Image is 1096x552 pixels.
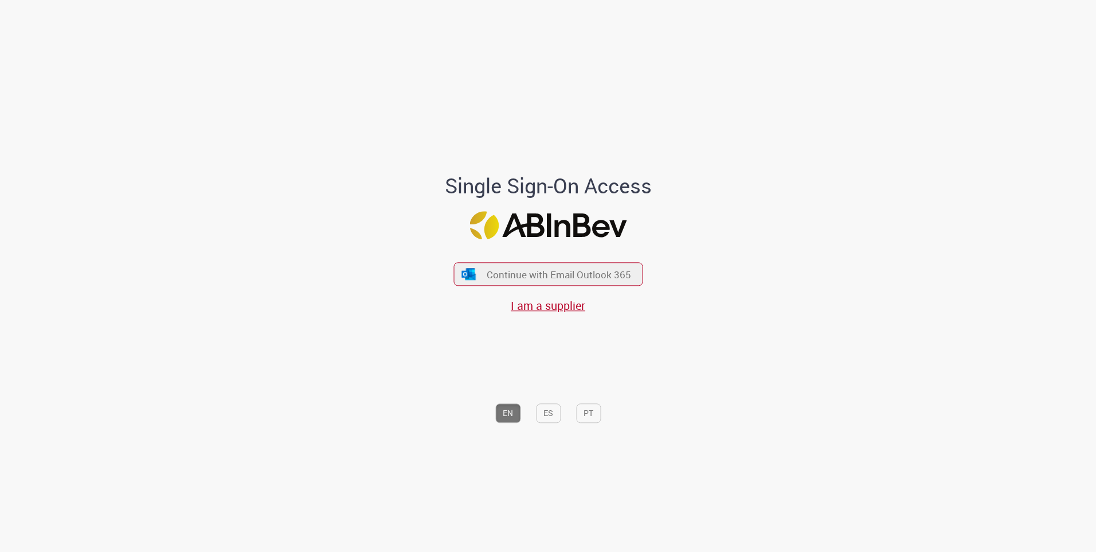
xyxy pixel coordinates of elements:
a: I am a supplier [511,298,585,314]
span: Continue with Email Outlook 365 [487,268,631,281]
button: PT [576,403,601,423]
button: EN [495,403,520,423]
button: ícone Azure/Microsoft 360 Continue with Email Outlook 365 [453,262,643,286]
img: Logo ABInBev [469,211,627,239]
h1: Single Sign-On Access [389,175,707,198]
img: ícone Azure/Microsoft 360 [461,268,477,280]
button: ES [536,403,561,423]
